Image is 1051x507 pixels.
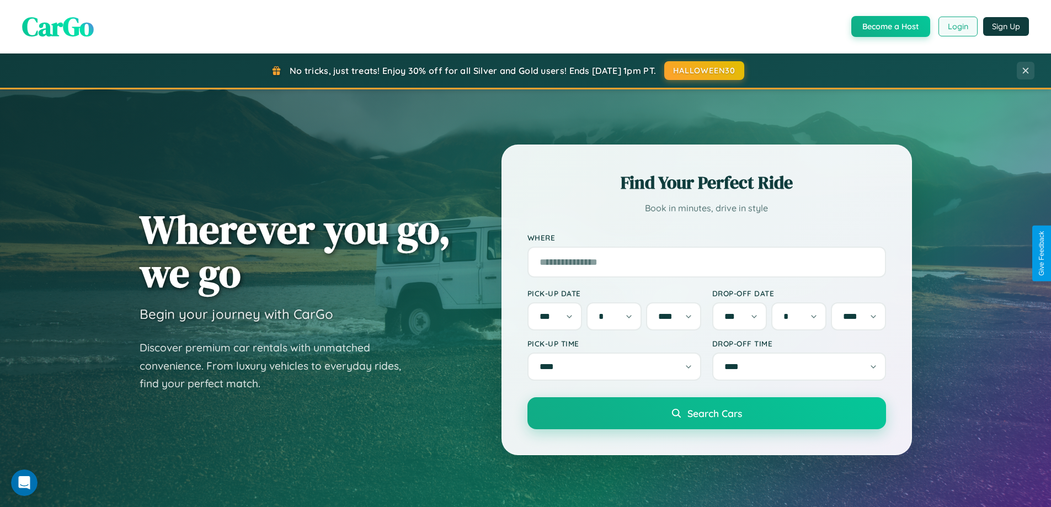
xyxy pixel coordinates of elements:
[527,289,701,298] label: Pick-up Date
[11,469,38,496] iframe: Intercom live chat
[140,306,333,322] h3: Begin your journey with CarGo
[290,65,656,76] span: No tricks, just treats! Enjoy 30% off for all Silver and Gold users! Ends [DATE] 1pm PT.
[1038,231,1045,276] div: Give Feedback
[664,61,744,80] button: HALLOWEEN30
[527,397,886,429] button: Search Cars
[140,339,415,393] p: Discover premium car rentals with unmatched convenience. From luxury vehicles to everyday rides, ...
[851,16,930,37] button: Become a Host
[527,233,886,242] label: Where
[687,407,742,419] span: Search Cars
[140,207,451,295] h1: Wherever you go, we go
[527,339,701,348] label: Pick-up Time
[712,289,886,298] label: Drop-off Date
[22,8,94,45] span: CarGo
[983,17,1029,36] button: Sign Up
[712,339,886,348] label: Drop-off Time
[938,17,978,36] button: Login
[527,170,886,195] h2: Find Your Perfect Ride
[527,200,886,216] p: Book in minutes, drive in style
